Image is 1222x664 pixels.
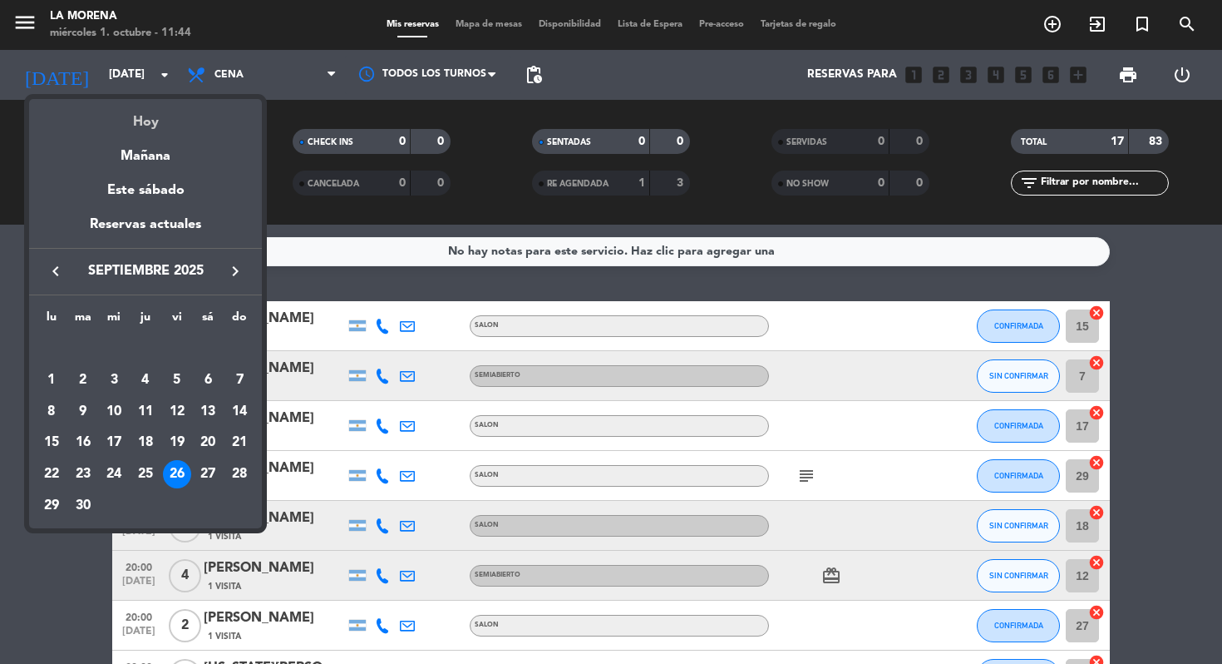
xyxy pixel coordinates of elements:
[37,492,66,520] div: 29
[161,427,193,458] td: 19 de septiembre de 2025
[130,458,161,490] td: 25 de septiembre de 2025
[224,458,255,490] td: 28 de septiembre de 2025
[194,366,222,394] div: 6
[67,427,99,458] td: 16 de septiembre de 2025
[37,429,66,457] div: 15
[130,396,161,428] td: 11 de septiembre de 2025
[194,460,222,488] div: 27
[67,490,99,522] td: 30 de septiembre de 2025
[131,366,160,394] div: 4
[37,366,66,394] div: 1
[194,429,222,457] div: 20
[130,308,161,334] th: jueves
[69,429,97,457] div: 16
[100,429,128,457] div: 17
[37,460,66,488] div: 22
[100,366,128,394] div: 3
[36,333,255,364] td: SEP.
[29,214,262,248] div: Reservas actuales
[225,261,245,281] i: keyboard_arrow_right
[163,460,191,488] div: 26
[98,364,130,396] td: 3 de septiembre de 2025
[67,364,99,396] td: 2 de septiembre de 2025
[46,261,66,281] i: keyboard_arrow_left
[29,167,262,214] div: Este sábado
[161,364,193,396] td: 5 de septiembre de 2025
[98,427,130,458] td: 17 de septiembre de 2025
[29,133,262,167] div: Mañana
[131,460,160,488] div: 25
[225,460,254,488] div: 28
[130,364,161,396] td: 4 de septiembre de 2025
[163,366,191,394] div: 5
[36,396,67,428] td: 8 de septiembre de 2025
[224,427,255,458] td: 21 de septiembre de 2025
[224,308,255,334] th: domingo
[161,308,193,334] th: viernes
[193,308,224,334] th: sábado
[69,398,97,426] div: 9
[36,308,67,334] th: lunes
[194,398,222,426] div: 13
[29,99,262,133] div: Hoy
[131,429,160,457] div: 18
[98,458,130,490] td: 24 de septiembre de 2025
[161,396,193,428] td: 12 de septiembre de 2025
[224,396,255,428] td: 14 de septiembre de 2025
[36,458,67,490] td: 22 de septiembre de 2025
[225,366,254,394] div: 7
[163,398,191,426] div: 12
[37,398,66,426] div: 8
[100,460,128,488] div: 24
[161,458,193,490] td: 26 de septiembre de 2025
[225,429,254,457] div: 21
[69,460,97,488] div: 23
[193,364,224,396] td: 6 de septiembre de 2025
[193,427,224,458] td: 20 de septiembre de 2025
[67,308,99,334] th: martes
[67,396,99,428] td: 9 de septiembre de 2025
[131,398,160,426] div: 11
[100,398,128,426] div: 10
[71,260,220,282] span: septiembre 2025
[69,492,97,520] div: 30
[98,308,130,334] th: miércoles
[193,396,224,428] td: 13 de septiembre de 2025
[36,427,67,458] td: 15 de septiembre de 2025
[36,364,67,396] td: 1 de septiembre de 2025
[224,364,255,396] td: 7 de septiembre de 2025
[163,429,191,457] div: 19
[41,260,71,282] button: keyboard_arrow_left
[67,458,99,490] td: 23 de septiembre de 2025
[220,260,250,282] button: keyboard_arrow_right
[69,366,97,394] div: 2
[36,490,67,522] td: 29 de septiembre de 2025
[98,396,130,428] td: 10 de septiembre de 2025
[130,427,161,458] td: 18 de septiembre de 2025
[225,398,254,426] div: 14
[193,458,224,490] td: 27 de septiembre de 2025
